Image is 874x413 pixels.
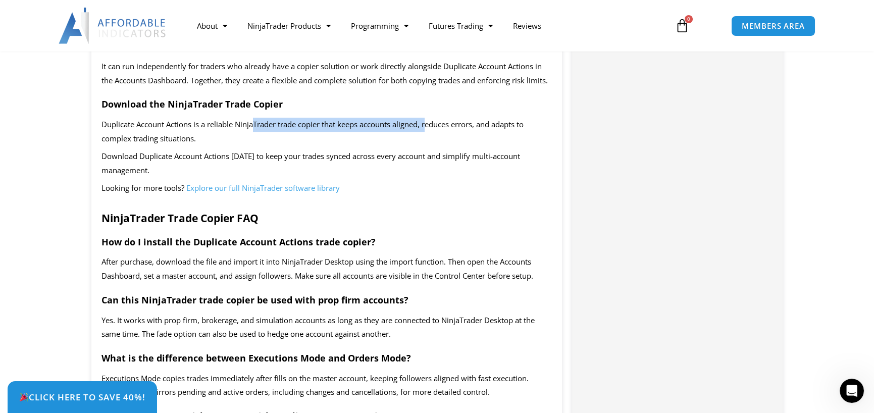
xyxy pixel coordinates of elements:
[341,14,419,37] a: Programming
[101,98,283,110] strong: Download the NinjaTrader Trade Copier
[8,381,157,413] a: 🎉Click Here to save 40%!
[19,393,145,401] span: Click Here to save 40%!
[742,22,805,30] span: MEMBERS AREA
[101,61,548,85] span: It can run independently for traders who already have a copier solution or work directly alongsid...
[840,379,864,403] iframe: Intercom live chat
[660,11,704,40] a: 0
[101,236,376,248] strong: How do I install the Duplicate Account Actions trade copier?
[20,393,28,401] img: 🎉
[186,183,340,193] span: Explore our full NinjaTrader software library
[101,294,408,306] strong: Can this NinjaTrader trade copier be used with prop firm accounts?
[187,14,237,37] a: About
[503,14,551,37] a: Reviews
[101,352,411,364] strong: What is the difference between Executions Mode and Orders Mode?
[685,15,693,23] span: 0
[101,183,184,193] span: Looking for more tools?
[187,14,663,37] nav: Menu
[731,16,815,36] a: MEMBERS AREA
[101,256,533,281] span: After purchase, download the file and import it into NinjaTrader Desktop using the import functio...
[101,315,535,339] span: Yes. It works with prop firm, brokerage, and simulation accounts as long as they are connected to...
[184,183,340,193] a: Explore our full NinjaTrader software library
[419,14,503,37] a: Futures Trading
[101,151,520,175] span: Download Duplicate Account Actions [DATE] to keep your trades synced across every account and sim...
[237,14,341,37] a: NinjaTrader Products
[59,8,167,44] img: LogoAI | Affordable Indicators – NinjaTrader
[101,119,524,143] span: Duplicate Account Actions is a reliable NinjaTrader trade copier that keeps accounts aligned, red...
[101,211,259,225] strong: NinjaTrader Trade Copier FAQ
[101,373,529,397] span: Executions Mode copies trades immediately after fills on the master account, keeping followers al...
